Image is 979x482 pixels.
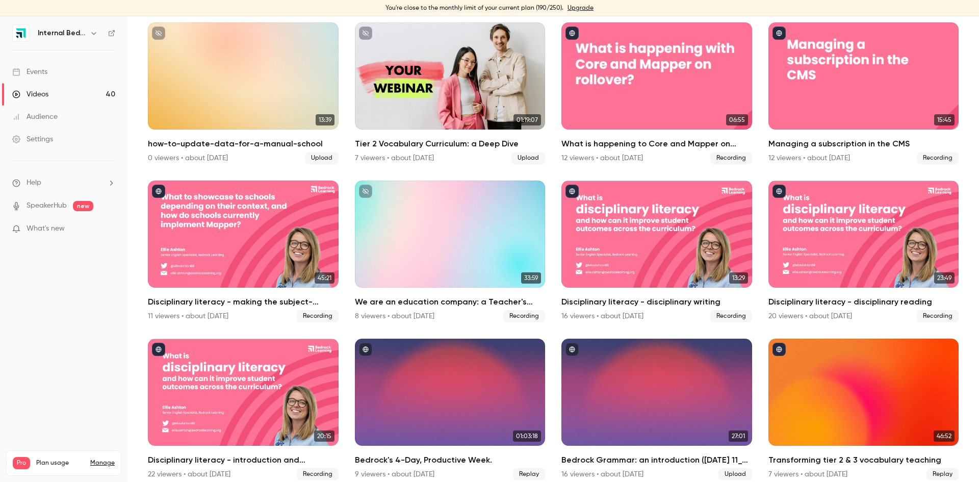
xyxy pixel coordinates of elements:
div: 9 viewers • about [DATE] [355,469,434,479]
button: unpublished [359,185,372,198]
li: Disciplinary literacy - making the subject-specific demo bespoke to the school context [148,181,339,322]
div: 16 viewers • about [DATE] [561,311,643,321]
span: Recording [710,152,752,164]
h2: We are an education company: a Teacher's Story. [355,296,546,308]
li: Transforming tier 2 & 3 vocabulary teaching [768,339,959,480]
div: 20 viewers • about [DATE] [768,311,852,321]
span: 45:21 [315,272,334,284]
a: Upgrade [568,4,594,12]
li: help-dropdown-opener [12,177,115,188]
a: 01:03:18Bedrock's 4-Day, Productive Week.9 viewers • about [DATE]Replay [355,339,546,480]
h2: Bedrock's 4-Day, Productive Week. [355,454,546,466]
a: 06:55What is happening to Core and Mapper on rollover?12 viewers • about [DATE]Recording [561,22,752,164]
span: 01:03:18 [513,430,541,442]
a: 27:01Bedrock Grammar: an introduction ([DATE] 11_32 GMT+1)16 viewers • about [DATE]Upload [561,339,752,480]
button: published [565,185,579,198]
div: 8 viewers • about [DATE] [355,311,434,321]
button: published [152,343,165,356]
li: Bedrock Grammar: an introduction (2023-07-17 11_32 GMT+1) [561,339,752,480]
button: unpublished [152,27,165,40]
a: 20:15Disciplinary literacy - introduction and disciplinary vocabulary22 viewers • about [DATE]Rec... [148,339,339,480]
button: published [152,185,165,198]
h2: Disciplinary literacy - introduction and disciplinary vocabulary [148,454,339,466]
span: Recording [503,310,545,322]
span: 33:59 [521,272,541,284]
span: Upload [718,468,752,480]
button: published [565,27,579,40]
img: Internal Bedrock Training [13,25,29,41]
h2: Disciplinary literacy - disciplinary writing [561,296,752,308]
span: 27:01 [729,430,748,442]
a: 13:39how-to-update-data-for-a-manual-school0 viewers • about [DATE]Upload [148,22,339,164]
h2: how-to-update-data-for-a-manual-school [148,138,339,150]
div: 12 viewers • about [DATE] [561,153,643,163]
a: 13:29Disciplinary literacy - disciplinary writing16 viewers • about [DATE]Recording [561,181,752,322]
span: Recording [297,310,339,322]
li: Bedrock's 4-Day, Productive Week. [355,339,546,480]
span: 13:29 [729,272,748,284]
span: 13:39 [316,114,334,125]
li: Managing a subscription in the CMS [768,22,959,164]
li: Disciplinary literacy - disciplinary writing [561,181,752,322]
span: Upload [511,152,545,164]
li: Disciplinary literacy - introduction and disciplinary vocabulary [148,339,339,480]
div: Settings [12,134,53,144]
h2: What is happening to Core and Mapper on rollover? [561,138,752,150]
div: Events [12,67,47,77]
a: 15:45Managing a subscription in the CMS12 viewers • about [DATE]Recording [768,22,959,164]
span: Pro [13,457,30,469]
a: SpeakerHub [27,200,67,211]
div: 7 viewers • about [DATE] [768,469,847,479]
div: 12 viewers • about [DATE] [768,153,850,163]
a: 01:19:07Tier 2 Vocabulary Curriculum: a Deep Dive7 viewers • about [DATE]Upload [355,22,546,164]
button: unpublished [359,27,372,40]
a: 33:59We are an education company: a Teacher's Story.8 viewers • about [DATE]Recording [355,181,546,322]
h2: Disciplinary literacy - making the subject-specific demo bespoke to the school context [148,296,339,308]
span: Recording [710,310,752,322]
span: 20:15 [314,430,334,442]
li: Disciplinary literacy - disciplinary reading [768,181,959,322]
span: 06:55 [726,114,748,125]
a: Manage [90,459,115,467]
span: Replay [926,468,959,480]
span: Upload [305,152,339,164]
li: We are an education company: a Teacher's Story. [355,181,546,322]
h2: Managing a subscription in the CMS [768,138,959,150]
span: 15:45 [934,114,955,125]
span: new [73,201,93,211]
h2: Disciplinary literacy - disciplinary reading [768,296,959,308]
li: Tier 2 Vocabulary Curriculum: a Deep Dive [355,22,546,164]
span: Plan usage [36,459,84,467]
div: 7 viewers • about [DATE] [355,153,434,163]
h2: Bedrock Grammar: an introduction ([DATE] 11_32 GMT+1) [561,454,752,466]
div: Audience [12,112,58,122]
span: Recording [917,152,959,164]
button: published [772,185,786,198]
span: 23:49 [934,272,955,284]
iframe: Noticeable Trigger [103,224,115,234]
div: 16 viewers • about [DATE] [561,469,643,479]
span: 46:52 [934,430,955,442]
div: 22 viewers • about [DATE] [148,469,230,479]
div: Videos [12,89,48,99]
li: how-to-update-data-for-a-manual-school [148,22,339,164]
span: Help [27,177,41,188]
button: published [565,343,579,356]
span: 01:19:07 [513,114,541,125]
span: Recording [917,310,959,322]
h2: Tier 2 Vocabulary Curriculum: a Deep Dive [355,138,546,150]
a: 46:52Transforming tier 2 & 3 vocabulary teaching7 viewers • about [DATE]Replay [768,339,959,480]
h6: Internal Bedrock Training [38,28,86,38]
span: Replay [513,468,545,480]
a: 45:21Disciplinary literacy - making the subject-specific demo bespoke to the school context11 vie... [148,181,339,322]
button: published [772,343,786,356]
span: Recording [297,468,339,480]
a: 23:49Disciplinary literacy - disciplinary reading20 viewers • about [DATE]Recording [768,181,959,322]
span: What's new [27,223,65,234]
li: What is happening to Core and Mapper on rollover? [561,22,752,164]
h2: Transforming tier 2 & 3 vocabulary teaching [768,454,959,466]
button: published [772,27,786,40]
div: 11 viewers • about [DATE] [148,311,228,321]
button: published [359,343,372,356]
div: 0 viewers • about [DATE] [148,153,228,163]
